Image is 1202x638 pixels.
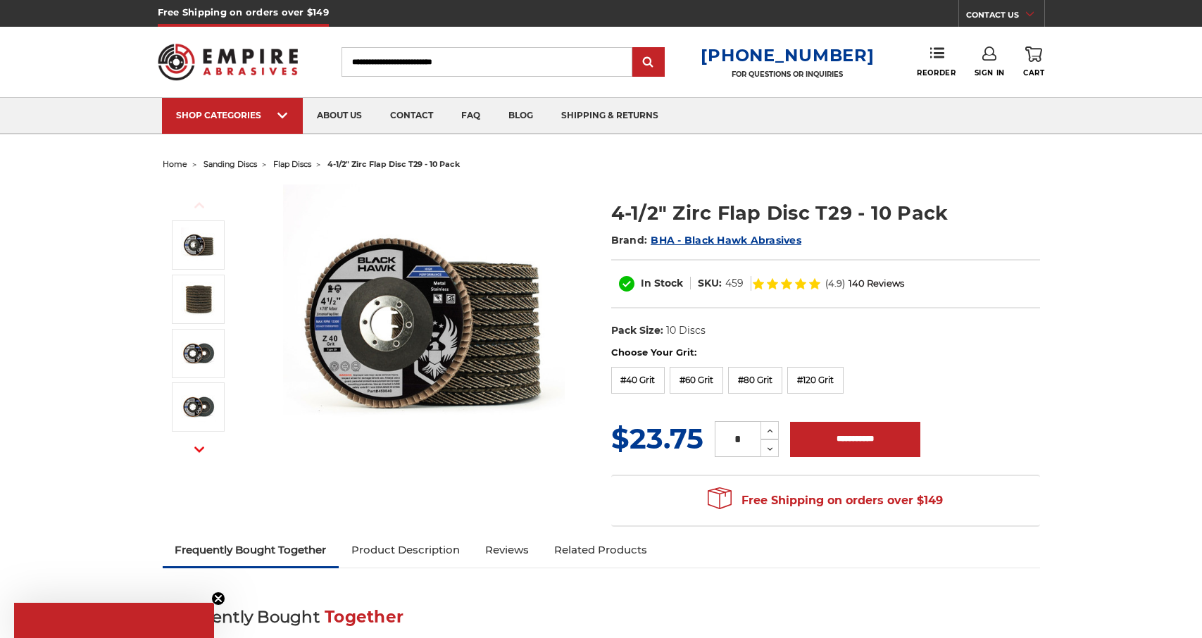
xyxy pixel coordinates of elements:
a: faq [447,98,494,134]
div: SHOP CATEGORIES [176,110,289,120]
div: Close teaser [14,603,214,638]
span: In Stock [641,277,683,289]
span: Free Shipping on orders over $149 [708,487,943,515]
button: Previous [182,190,216,220]
img: 10 pack of premium black hawk flap discs [181,282,216,317]
button: Close teaser [211,592,225,606]
a: flap discs [273,159,311,169]
a: shipping & returns [547,98,672,134]
a: Reviews [472,534,541,565]
button: Next [182,434,216,464]
span: $23.75 [611,421,703,456]
span: (4.9) [825,279,845,288]
span: 4-1/2" zirc flap disc t29 - 10 pack [327,159,460,169]
a: blog [494,98,547,134]
label: Choose Your Grit: [611,346,1040,360]
span: Brand: [611,234,648,246]
input: Submit [634,49,663,77]
img: 40 grit zirc flap disc [181,336,216,371]
a: Frequently Bought Together [163,534,339,565]
span: Cart [1023,68,1044,77]
dt: Pack Size: [611,323,663,338]
p: FOR QUESTIONS OR INQUIRIES [701,70,874,79]
dd: 10 Discs [666,323,706,338]
img: 4.5" Black Hawk Zirconia Flap Disc 10 Pack [181,227,216,263]
a: Cart [1023,46,1044,77]
img: Empire Abrasives [158,35,299,89]
a: BHA - Black Hawk Abrasives [651,234,801,246]
img: 4.5" Black Hawk Zirconia Flap Disc 10 Pack [283,184,565,466]
a: CONTACT US [966,7,1044,27]
a: home [163,159,187,169]
span: 140 Reviews [849,279,904,288]
a: [PHONE_NUMBER] [701,45,874,65]
dd: 459 [725,276,744,291]
h1: 4-1/2" Zirc Flap Disc T29 - 10 Pack [611,199,1040,227]
span: Sign In [975,68,1005,77]
span: Together [325,607,403,627]
a: Product Description [339,534,472,565]
span: Frequently Bought [163,607,320,627]
dt: SKU: [698,276,722,291]
span: Reorder [917,68,956,77]
img: 60 grit zirc flap disc [181,389,216,425]
a: contact [376,98,447,134]
a: about us [303,98,376,134]
a: Reorder [917,46,956,77]
a: sanding discs [204,159,257,169]
a: Related Products [541,534,660,565]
